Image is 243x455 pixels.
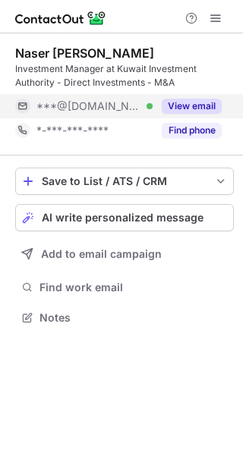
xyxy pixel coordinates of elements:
[15,168,234,195] button: save-profile-one-click
[36,99,141,113] span: ***@[DOMAIN_NAME]
[42,175,207,187] div: Save to List / ATS / CRM
[39,281,228,294] span: Find work email
[15,240,234,268] button: Add to email campaign
[15,277,234,298] button: Find work email
[41,248,162,260] span: Add to email campaign
[15,9,106,27] img: ContactOut v5.3.10
[39,311,228,325] span: Notes
[15,45,154,61] div: Naser [PERSON_NAME]
[15,62,234,89] div: Investment Manager at Kuwait Investment Authority - Direct Investments - M&A
[162,123,222,138] button: Reveal Button
[42,212,204,224] span: AI write personalized message
[15,204,234,231] button: AI write personalized message
[162,99,222,114] button: Reveal Button
[15,307,234,328] button: Notes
